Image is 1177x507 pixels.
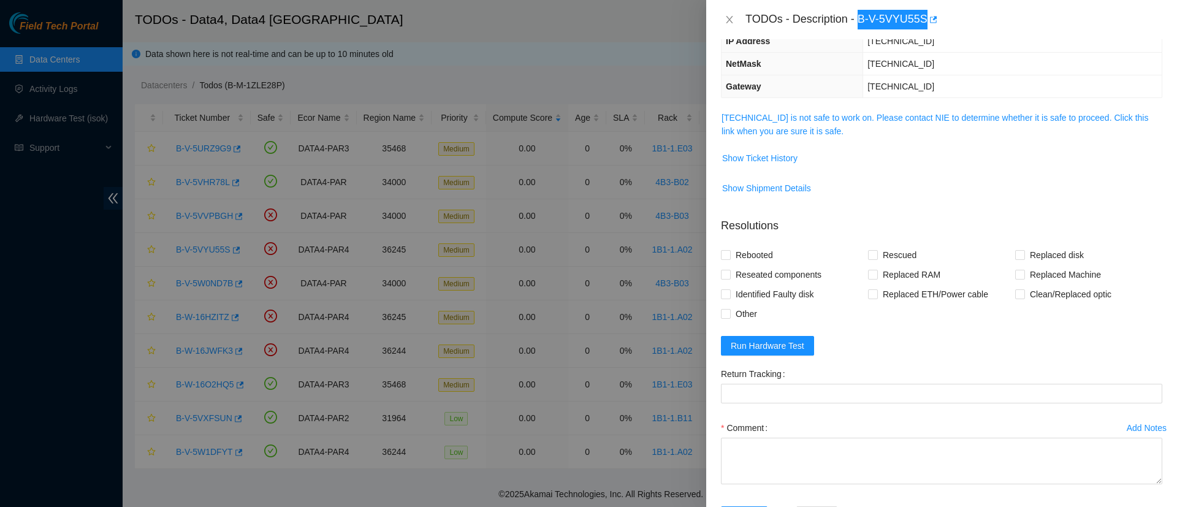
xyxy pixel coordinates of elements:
[731,284,819,304] span: Identified Faulty disk
[731,304,762,324] span: Other
[721,208,1162,234] p: Resolutions
[721,364,790,384] label: Return Tracking
[722,151,798,165] span: Show Ticket History
[1025,265,1106,284] span: Replaced Machine
[721,438,1162,484] textarea: Comment
[721,336,814,356] button: Run Hardware Test
[878,284,993,304] span: Replaced ETH/Power cable
[878,265,945,284] span: Replaced RAM
[721,14,738,26] button: Close
[722,113,1148,136] a: [TECHNICAL_ID] is not safe to work on. Please contact NIE to determine whether it is safe to proc...
[1126,418,1167,438] button: Add Notes
[867,36,934,46] span: [TECHNICAL_ID]
[731,265,826,284] span: Reseated components
[745,10,1162,29] div: TODOs - Description - B-V-5VYU55S
[867,59,934,69] span: [TECHNICAL_ID]
[722,148,798,168] button: Show Ticket History
[722,181,811,195] span: Show Shipment Details
[725,15,734,25] span: close
[1127,424,1167,432] div: Add Notes
[721,384,1162,403] input: Return Tracking
[726,36,770,46] span: IP Address
[721,418,772,438] label: Comment
[726,82,761,91] span: Gateway
[722,178,812,198] button: Show Shipment Details
[878,245,921,265] span: Rescued
[731,245,778,265] span: Rebooted
[867,82,934,91] span: [TECHNICAL_ID]
[731,339,804,353] span: Run Hardware Test
[726,59,761,69] span: NetMask
[1025,284,1116,304] span: Clean/Replaced optic
[1025,245,1089,265] span: Replaced disk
